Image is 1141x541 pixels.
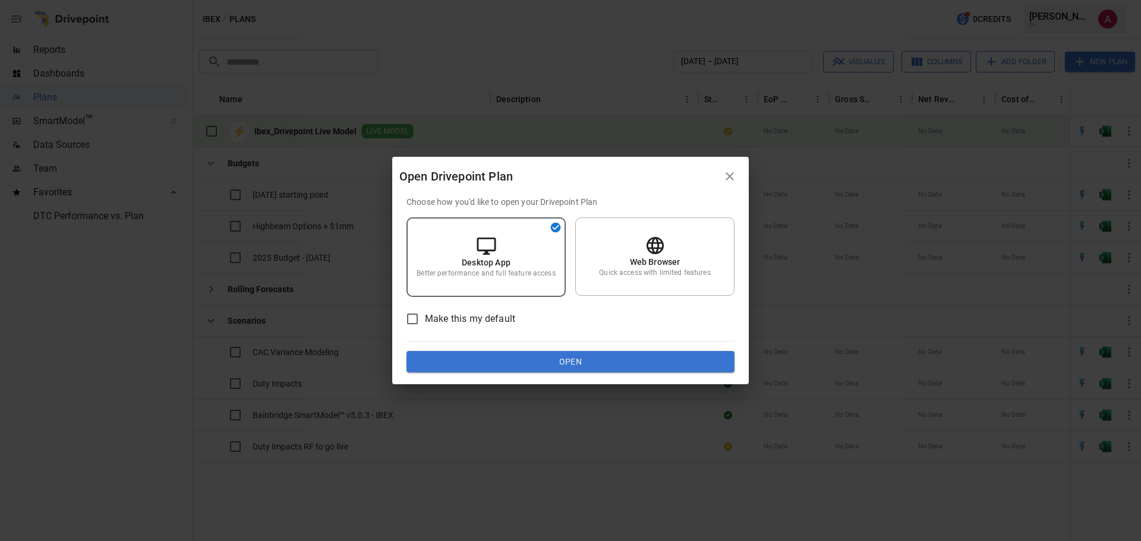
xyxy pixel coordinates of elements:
[425,312,515,326] span: Make this my default
[406,351,735,372] button: Open
[406,196,735,208] p: Choose how you'd like to open your Drivepoint Plan
[630,256,680,268] p: Web Browser
[599,268,710,278] p: Quick access with limited features
[399,167,718,186] div: Open Drivepoint Plan
[462,257,510,268] p: Desktop App
[417,268,555,279] p: Better performance and full feature access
